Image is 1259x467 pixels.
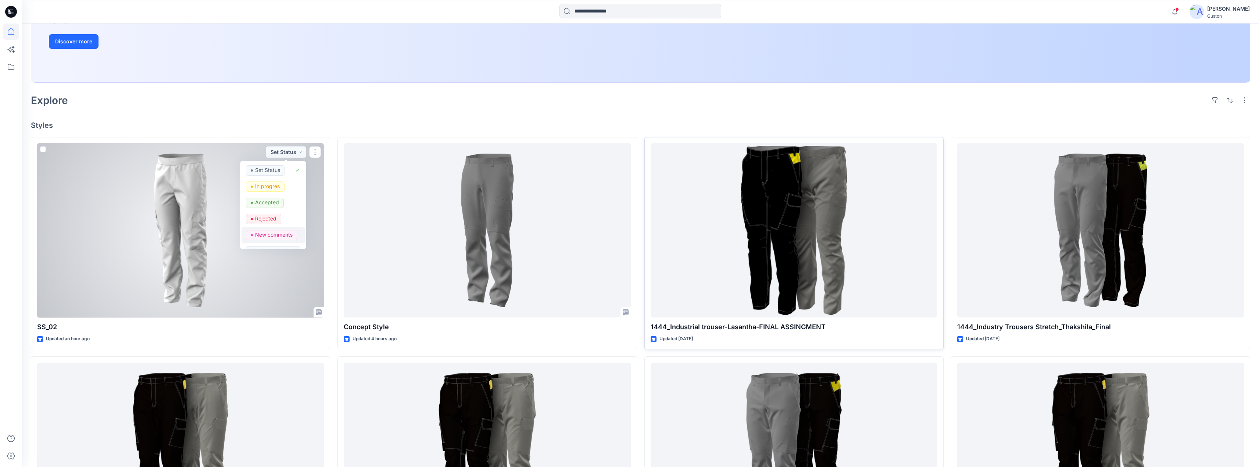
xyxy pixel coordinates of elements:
p: New Label (test) [255,246,295,256]
p: Concept Style [344,322,630,332]
button: Discover more [49,34,99,49]
h4: Styles [31,121,1250,130]
img: avatar [1190,4,1204,19]
p: Updated [DATE] [659,335,693,343]
a: SS_02 [37,143,324,318]
p: Updated 4 hours ago [353,335,397,343]
p: 1444_Industry Trousers Stretch_Thakshila_Final [957,322,1244,332]
p: In progres [255,182,280,191]
p: Accepted [255,198,279,207]
div: [PERSON_NAME] [1207,4,1250,13]
p: SS_02 [37,322,324,332]
p: Updated [DATE] [966,335,999,343]
p: New comments [255,230,293,240]
p: 1444_Industrial trouser-Lasantha-FINAL ASSINGMENT [651,322,937,332]
p: Rejected [255,214,276,223]
h2: Explore [31,94,68,106]
a: 1444_Industrial trouser-Lasantha-FINAL ASSINGMENT [651,143,937,318]
a: 1444_Industry Trousers Stretch_Thakshila_Final [957,143,1244,318]
a: Concept Style [344,143,630,318]
p: Set Status [255,165,280,175]
a: Discover more [49,34,214,49]
div: Guston [1207,13,1250,19]
p: Updated an hour ago [46,335,90,343]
